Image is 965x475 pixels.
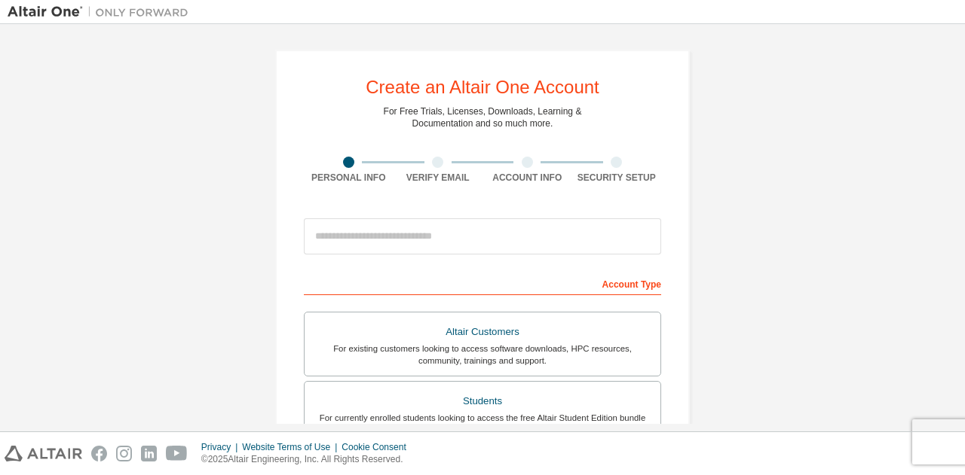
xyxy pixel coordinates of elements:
[116,446,132,461] img: instagram.svg
[572,172,662,184] div: Security Setup
[482,172,572,184] div: Account Info
[366,78,599,96] div: Create an Altair One Account
[201,453,415,466] p: © 2025 Altair Engineering, Inc. All Rights Reserved.
[304,271,661,295] div: Account Type
[314,391,651,412] div: Students
[8,5,196,20] img: Altair One
[304,172,394,184] div: Personal Info
[166,446,188,461] img: youtube.svg
[242,441,342,453] div: Website Terms of Use
[314,343,651,367] div: For existing customers looking to access software downloads, HPC resources, community, trainings ...
[314,321,651,343] div: Altair Customers
[5,446,82,461] img: altair_logo.svg
[342,441,415,453] div: Cookie Consent
[314,412,651,436] div: For currently enrolled students looking to access the free Altair Student Edition bundle and all ...
[394,172,483,184] div: Verify Email
[384,105,582,129] div: For Free Trials, Licenses, Downloads, Learning & Documentation and so much more.
[141,446,157,461] img: linkedin.svg
[91,446,107,461] img: facebook.svg
[201,441,242,453] div: Privacy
